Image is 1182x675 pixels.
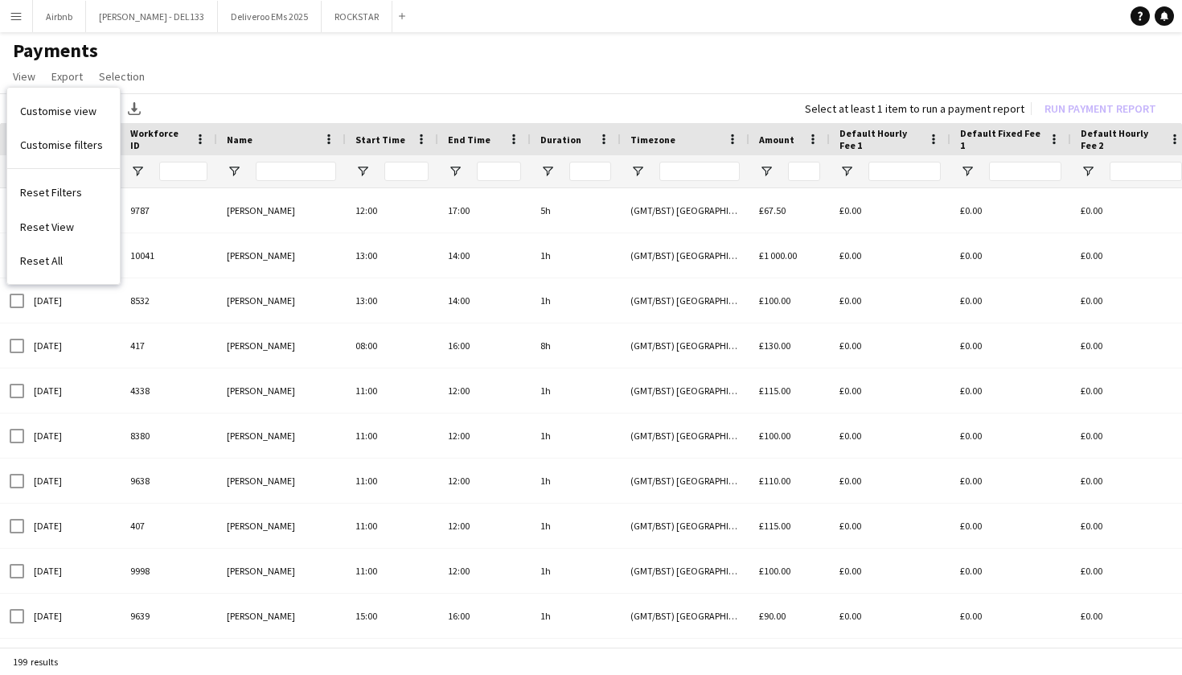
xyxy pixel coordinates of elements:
div: 12:00 [438,504,531,548]
div: 17:00 [438,188,531,233]
a: Customise view [7,94,120,128]
span: Reset All [20,253,63,268]
div: 11:00 [346,459,438,503]
span: Amount [759,134,794,146]
input: Start Time Filter Input [384,162,429,181]
input: Default Hourly Fee 1 Filter Input [868,162,941,181]
div: 12:00 [438,368,531,413]
div: £0.00 [830,459,950,503]
div: 16:00 [438,323,531,368]
div: (GMT/BST) [GEOGRAPHIC_DATA] [621,188,749,233]
span: Start Time [355,134,405,146]
span: [PERSON_NAME] [227,204,295,216]
span: £115.00 [759,520,790,532]
div: £0.00 [830,549,950,593]
div: 417 [121,323,217,368]
input: Workforce ID Filter Input [159,162,207,181]
div: 5h [531,188,621,233]
div: £0.00 [830,368,950,413]
div: (GMT/BST) [GEOGRAPHIC_DATA] [621,594,749,638]
div: 4338 [121,368,217,413]
div: (GMT/BST) [GEOGRAPHIC_DATA] [621,278,749,323]
div: £0.00 [830,323,950,368]
div: Select at least 1 item to run a payment report [805,101,1024,116]
span: [PERSON_NAME] [227,249,295,261]
button: [PERSON_NAME] - DEL133 [86,1,218,32]
div: 407 [121,504,217,548]
div: 8380 [121,414,217,458]
button: Open Filter Menu [839,164,854,179]
a: Customise filters [7,128,120,162]
span: Selection [99,69,145,84]
div: 1h [531,278,621,323]
a: View [6,66,42,87]
div: 13:00 [346,233,438,278]
button: Deliveroo EMs 2025 [218,1,322,32]
button: Open Filter Menu [130,164,145,179]
div: 16:00 [438,594,531,638]
div: [DATE] [24,549,121,593]
button: Airbnb [33,1,86,32]
div: 1h [531,504,621,548]
div: 14:00 [438,278,531,323]
div: 1h [531,233,621,278]
span: Default Hourly Fee 1 [839,127,921,151]
input: Name Filter Input [256,162,336,181]
span: Default Fixed Fee 1 [960,127,1042,151]
div: £0.00 [830,504,950,548]
a: Reset Filters [7,175,120,209]
div: [DATE] [24,278,121,323]
a: Export [45,66,89,87]
span: Duration [540,134,581,146]
div: £0.00 [830,414,950,458]
div: 1h [531,368,621,413]
div: £0.00 [950,233,1071,278]
div: 13:00 [346,278,438,323]
div: £0.00 [950,278,1071,323]
div: £0.00 [830,233,950,278]
input: End Time Filter Input [477,162,521,181]
a: Reset All [7,244,120,278]
div: (GMT/BST) [GEOGRAPHIC_DATA] [621,414,749,458]
div: 9639 [121,594,217,638]
span: Export [51,69,83,84]
span: Customise view [20,104,96,118]
div: 9998 [121,549,217,593]
div: [DATE] [24,323,121,368]
span: £130.00 [759,340,790,352]
div: [DATE] [24,414,121,458]
button: Open Filter Menu [759,164,774,179]
input: Timezone Filter Input [659,162,740,181]
div: 12:00 [438,414,531,458]
div: 08:00 [346,323,438,368]
div: £0.00 [950,414,1071,458]
button: Open Filter Menu [1081,164,1095,179]
div: [DATE] [24,504,121,548]
button: Open Filter Menu [227,164,241,179]
div: (GMT/BST) [GEOGRAPHIC_DATA] [621,323,749,368]
span: [PERSON_NAME] [227,340,295,352]
div: 8h [531,323,621,368]
div: (GMT/BST) [GEOGRAPHIC_DATA] [621,504,749,548]
div: 12:00 [438,549,531,593]
span: End Time [448,134,490,146]
div: 9638 [121,459,217,503]
div: £0.00 [830,188,950,233]
div: 8532 [121,278,217,323]
div: 14:00 [438,233,531,278]
div: 1h [531,594,621,638]
div: £0.00 [950,549,1071,593]
span: £115.00 [759,385,790,397]
div: £0.00 [830,594,950,638]
span: [PERSON_NAME] [227,294,295,307]
span: £100.00 [759,294,790,307]
button: Open Filter Menu [960,164,975,179]
div: £0.00 [950,368,1071,413]
span: [PERSON_NAME] [227,565,295,577]
div: 12:00 [438,459,531,503]
span: [PERSON_NAME] [227,475,295,487]
div: £0.00 [950,459,1071,503]
div: £0.00 [950,323,1071,368]
span: Workforce ID [130,127,188,151]
span: Reset Filters [20,185,82,200]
